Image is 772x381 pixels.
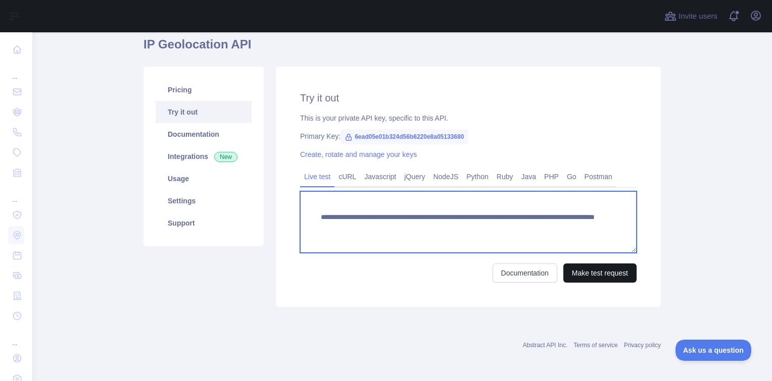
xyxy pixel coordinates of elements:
[662,8,719,24] button: Invite users
[8,327,24,347] div: ...
[493,263,557,283] a: Documentation
[429,169,462,185] a: NodeJS
[156,190,252,212] a: Settings
[300,113,637,123] div: This is your private API key, specific to this API.
[300,91,637,105] h2: Try it out
[675,340,752,361] iframe: Toggle Customer Support
[624,342,661,349] a: Privacy policy
[156,145,252,168] a: Integrations New
[156,212,252,234] a: Support
[156,123,252,145] a: Documentation
[581,169,616,185] a: Postman
[400,169,429,185] a: jQuery
[143,36,661,61] h1: IP Geolocation API
[334,169,360,185] a: cURL
[300,169,334,185] a: Live test
[8,61,24,81] div: ...
[462,169,493,185] a: Python
[300,131,637,141] div: Primary Key:
[8,184,24,204] div: ...
[540,169,563,185] a: PHP
[523,342,568,349] a: Abstract API Inc.
[563,263,637,283] button: Make test request
[573,342,617,349] a: Terms of service
[679,11,717,22] span: Invite users
[563,169,581,185] a: Go
[156,79,252,101] a: Pricing
[341,129,468,144] span: 6ead05e01b324d56b6220e8a05133680
[156,168,252,190] a: Usage
[300,150,417,158] a: Create, rotate and manage your keys
[214,152,237,162] span: New
[360,169,400,185] a: Javascript
[517,169,541,185] a: Java
[156,101,252,123] a: Try it out
[493,169,517,185] a: Ruby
